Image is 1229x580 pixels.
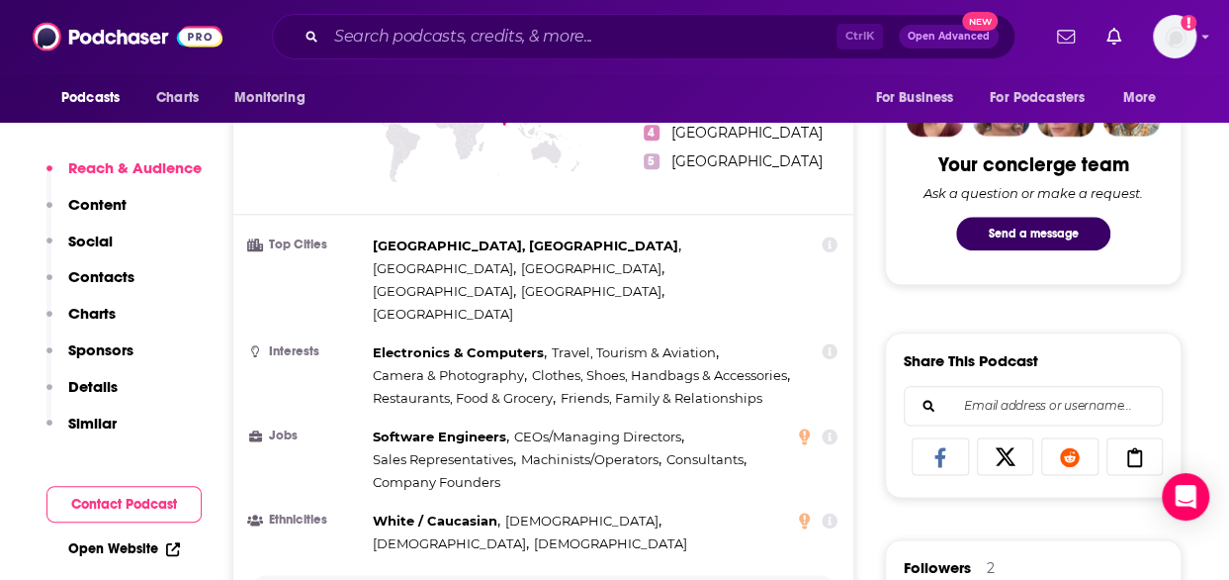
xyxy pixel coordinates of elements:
[373,510,500,532] span: ,
[977,79,1113,117] button: open menu
[904,351,1038,370] h3: Share This Podcast
[373,238,678,253] span: [GEOGRAPHIC_DATA], [GEOGRAPHIC_DATA]
[904,386,1163,426] div: Search followers
[956,217,1110,250] button: Send a message
[534,535,687,551] span: [DEMOGRAPHIC_DATA]
[46,340,133,377] button: Sponsors
[68,377,118,396] p: Details
[373,426,509,448] span: ,
[326,21,836,52] input: Search podcasts, credits, & more...
[904,558,971,577] span: Followers
[1098,20,1129,53] a: Show notifications dropdown
[234,84,305,112] span: Monitoring
[514,426,684,448] span: ,
[46,267,134,304] button: Contacts
[921,387,1146,425] input: Email address or username...
[61,84,120,112] span: Podcasts
[373,429,506,444] span: Software Engineers
[1049,20,1083,53] a: Show notifications dropdown
[46,414,117,450] button: Similar
[373,532,529,555] span: ,
[836,24,883,49] span: Ctrl K
[1153,15,1196,58] img: User Profile
[68,232,113,250] p: Social
[1041,437,1098,475] a: Share on Reddit
[908,32,990,42] span: Open Advanced
[987,559,995,577] div: 2
[373,448,516,471] span: ,
[46,486,202,523] button: Contact Podcast
[514,429,681,444] span: CEOs/Managing Directors
[561,390,762,406] span: Friends, Family & Relationships
[644,153,659,169] span: 5
[644,125,659,141] span: 4
[373,344,544,360] span: Electronics & Computers
[521,451,658,467] span: Machinists/Operators
[671,124,823,142] span: [GEOGRAPHIC_DATA]
[373,364,527,387] span: ,
[68,340,133,359] p: Sponsors
[1153,15,1196,58] span: Logged in as aridings
[505,510,661,532] span: ,
[1162,473,1209,521] div: Open Intercom Messenger
[33,18,222,55] img: Podchaser - Follow, Share and Rate Podcasts
[373,306,513,322] span: [GEOGRAPHIC_DATA]
[373,280,516,303] span: ,
[666,448,746,471] span: ,
[1106,437,1164,475] a: Copy Link
[373,451,513,467] span: Sales Representatives
[46,195,127,232] button: Content
[46,377,118,414] button: Details
[532,367,787,383] span: Clothes, Shoes, Handbags & Accessories
[1123,84,1157,112] span: More
[156,84,199,112] span: Charts
[46,232,113,268] button: Social
[373,260,513,276] span: [GEOGRAPHIC_DATA]
[552,341,719,364] span: ,
[938,152,1129,177] div: Your concierge team
[875,84,953,112] span: For Business
[521,280,664,303] span: ,
[373,257,516,280] span: ,
[46,304,116,340] button: Charts
[68,195,127,214] p: Content
[373,387,556,410] span: ,
[143,79,211,117] a: Charts
[68,540,180,557] a: Open Website
[373,367,524,383] span: Camera & Photography
[899,25,999,48] button: Open AdvancedNew
[990,84,1085,112] span: For Podcasters
[1153,15,1196,58] button: Show profile menu
[977,437,1034,475] a: Share on X/Twitter
[923,185,1143,201] div: Ask a question or make a request.
[912,437,969,475] a: Share on Facebook
[249,345,365,358] h3: Interests
[373,535,526,551] span: [DEMOGRAPHIC_DATA]
[373,235,681,257] span: ,
[373,341,547,364] span: ,
[666,451,744,467] span: Consultants
[552,344,716,360] span: Travel, Tourism & Aviation
[46,158,202,195] button: Reach & Audience
[249,430,365,442] h3: Jobs
[521,257,664,280] span: ,
[505,513,658,529] span: [DEMOGRAPHIC_DATA]
[272,14,1015,59] div: Search podcasts, credits, & more...
[373,474,500,490] span: Company Founders
[1109,79,1182,117] button: open menu
[68,414,117,433] p: Similar
[532,364,790,387] span: ,
[68,158,202,177] p: Reach & Audience
[68,267,134,286] p: Contacts
[68,304,116,323] p: Charts
[671,152,823,170] span: [GEOGRAPHIC_DATA]
[373,390,553,406] span: Restaurants, Food & Grocery
[373,283,513,299] span: [GEOGRAPHIC_DATA]
[249,514,365,527] h3: Ethnicities
[962,12,998,31] span: New
[861,79,978,117] button: open menu
[249,239,365,251] h3: Top Cities
[373,513,497,529] span: White / Caucasian
[47,79,145,117] button: open menu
